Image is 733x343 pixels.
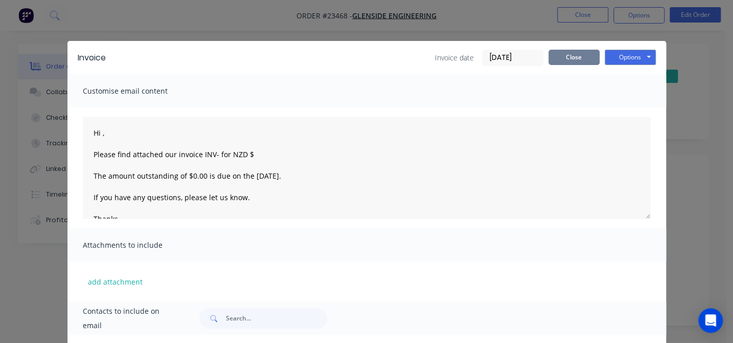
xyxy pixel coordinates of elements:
[548,50,600,65] button: Close
[78,52,106,64] div: Invoice
[605,50,656,65] button: Options
[435,52,474,63] span: Invoice date
[83,274,148,289] button: add attachment
[83,238,195,252] span: Attachments to include
[83,304,174,333] span: Contacts to include on email
[83,117,651,219] textarea: Hi , Please find attached our invoice INV- for NZD $ The amount outstanding of $0.00 is due on th...
[83,84,195,98] span: Customise email content
[698,308,723,333] div: Open Intercom Messenger
[226,308,327,329] input: Search...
